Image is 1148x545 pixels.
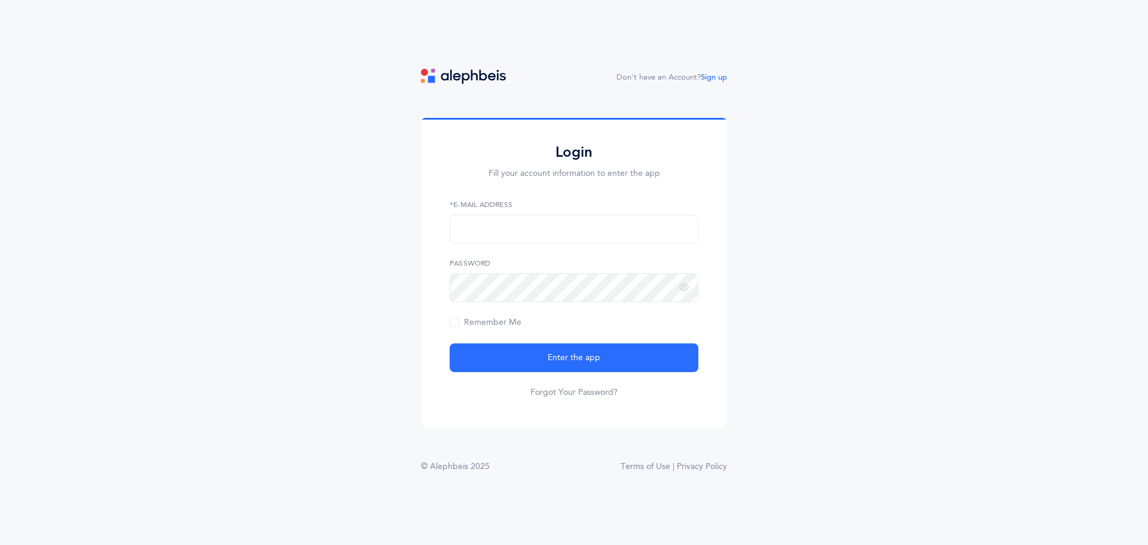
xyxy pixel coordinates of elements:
p: Fill your account information to enter the app [450,168,698,180]
span: Enter the app [548,352,600,364]
label: Password [450,258,698,269]
a: Forgot Your Password? [530,386,618,398]
a: Sign up [701,73,727,81]
label: *E-Mail Address [450,199,698,210]
a: Terms of Use | Privacy Policy [621,461,727,473]
div: Don't have an Account? [616,72,727,84]
button: Enter the app [450,343,698,372]
span: Remember Me [450,318,521,327]
div: © Alephbeis 2025 [421,461,490,473]
h2: Login [450,143,698,162]
img: logo.svg [421,69,506,84]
